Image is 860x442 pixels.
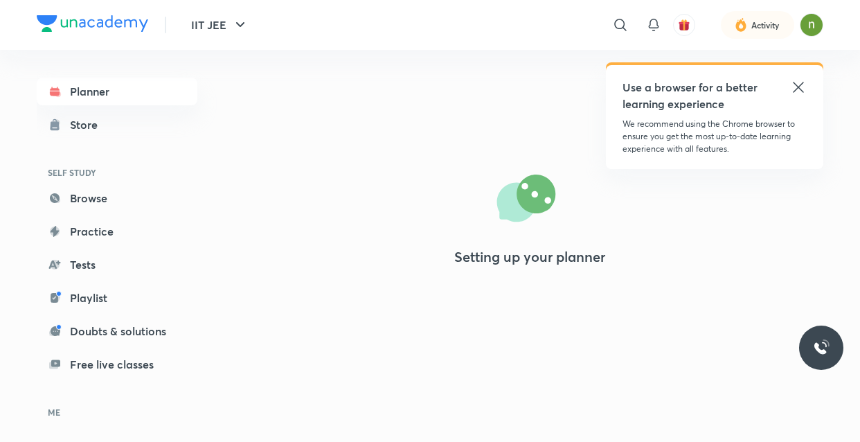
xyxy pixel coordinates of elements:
a: Planner [37,78,197,105]
h6: SELF STUDY [37,161,197,184]
img: ttu [813,339,830,356]
a: Tests [37,251,197,279]
div: Store [70,116,106,133]
a: Store [37,111,197,139]
button: IIT JEE [183,11,257,39]
a: Free live classes [37,351,197,378]
img: Company Logo [37,15,148,32]
h5: Use a browser for a better learning experience [622,79,760,112]
a: Doubts & solutions [37,317,197,345]
button: avatar [673,14,695,36]
h4: Setting up your planner [454,249,605,265]
a: Practice [37,218,197,245]
a: Company Logo [37,15,148,35]
a: Browse [37,184,197,212]
h6: ME [37,400,197,424]
img: activity [735,17,747,33]
p: We recommend using the Chrome browser to ensure you get the most up-to-date learning experience w... [622,118,807,155]
img: avatar [678,19,690,31]
a: Playlist [37,284,197,312]
img: Nargis fatima [800,13,823,37]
